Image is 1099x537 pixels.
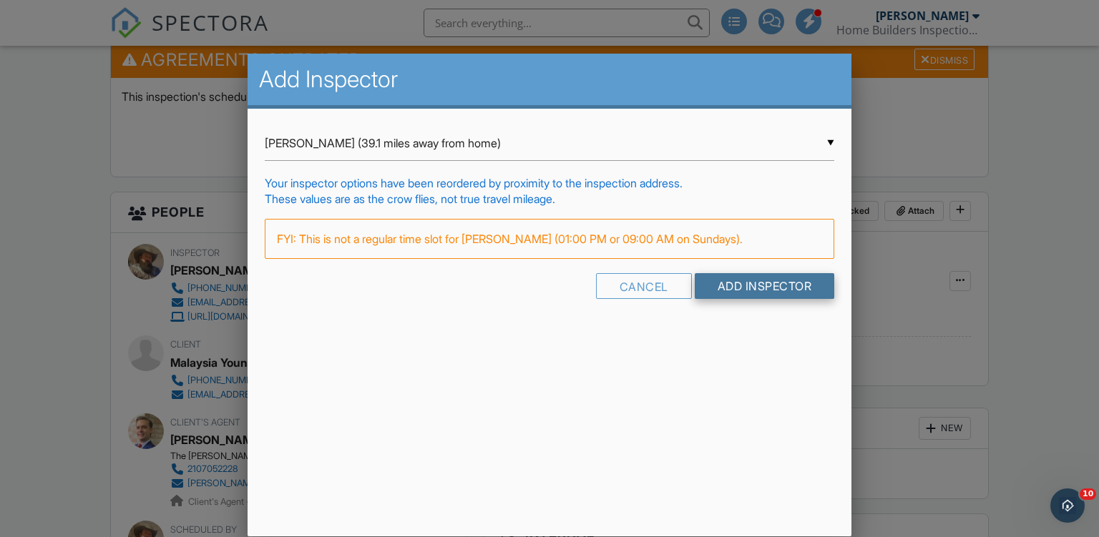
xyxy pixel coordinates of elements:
div: Your inspector options have been reordered by proximity to the inspection address. [265,175,835,191]
div: These values are as the crow flies, not true travel mileage. [265,191,835,207]
input: Add Inspector [695,273,835,299]
div: FYI: This is not a regular time slot for [PERSON_NAME] (01:00 PM or 09:00 AM on Sundays). [265,219,835,259]
h2: Add Inspector [259,65,841,94]
div: Cancel [596,273,692,299]
span: 10 [1080,488,1096,500]
iframe: Intercom live chat [1050,488,1085,523]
